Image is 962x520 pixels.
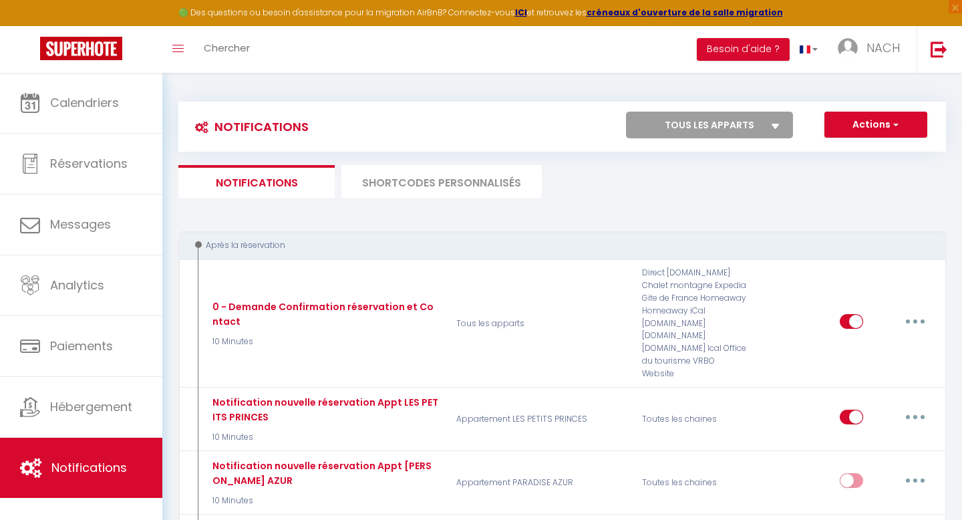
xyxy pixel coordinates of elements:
[866,39,900,56] span: NACH
[204,41,250,55] span: Chercher
[824,112,927,138] button: Actions
[633,395,757,444] div: Toutes les chaines
[697,38,790,61] button: Besoin d'aide ?
[178,165,335,198] li: Notifications
[40,37,122,60] img: Super Booking
[931,41,947,57] img: logout
[448,395,633,444] p: Appartement LES PETITS PRINCES
[188,112,309,142] h3: Notifications
[448,459,633,507] p: Appartement PARADISE AZUR
[209,336,439,348] p: 10 Minutes
[50,155,128,172] span: Réservations
[209,431,439,444] p: 10 Minutes
[51,459,127,476] span: Notifications
[50,398,132,415] span: Hébergement
[209,299,439,329] div: 0 - Demande Confirmation réservation et Contact
[838,38,858,58] img: ...
[448,267,633,380] p: Tous les apparts
[587,7,783,18] a: créneaux d'ouverture de la salle migration
[50,338,113,354] span: Paiements
[209,459,439,488] div: Notification nouvelle réservation Appt [PERSON_NAME] AZUR
[191,239,919,252] div: Après la réservation
[633,459,757,507] div: Toutes les chaines
[50,216,111,233] span: Messages
[515,7,527,18] a: ICI
[50,94,119,111] span: Calendriers
[633,267,757,380] div: Direct [DOMAIN_NAME] Chalet montagne Expedia Gite de France Homeaway Homeaway iCal [DOMAIN_NAME] ...
[194,26,260,73] a: Chercher
[341,165,542,198] li: SHORTCODES PERSONNALISÉS
[209,495,439,507] p: 10 Minutes
[50,277,104,293] span: Analytics
[209,395,439,424] div: Notification nouvelle réservation Appt LES PETITS PRINCES
[828,26,917,73] a: ... NACH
